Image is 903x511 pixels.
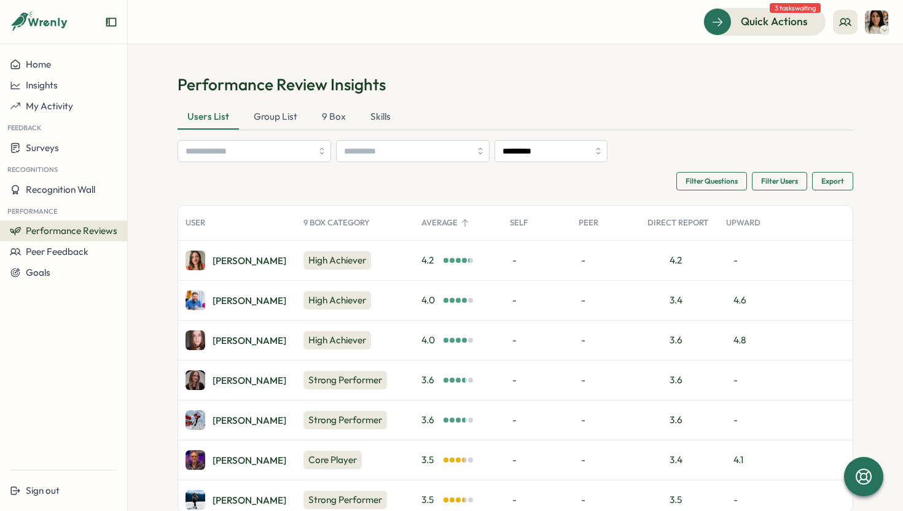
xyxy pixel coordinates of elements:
[421,254,441,267] span: 4.2
[186,370,205,390] img: Aimee Weston
[421,373,441,387] span: 3.6
[26,100,73,112] span: My Activity
[213,336,286,345] div: [PERSON_NAME]
[670,493,682,507] div: 3.5
[676,172,747,190] button: Filter Questions
[821,173,844,190] span: Export
[812,172,853,190] button: Export
[26,267,50,278] span: Goals
[186,291,205,310] img: Paul Hemsley
[303,491,387,509] div: Strong Performer
[719,440,788,480] div: 4.1
[670,254,682,267] div: 4.2
[213,296,286,305] div: [PERSON_NAME]
[571,211,640,235] div: Peer
[719,321,788,360] div: 4.8
[186,450,286,470] a: Adrian Pearcey[PERSON_NAME]
[502,400,571,440] div: -
[186,330,205,350] img: Allyn Neal
[421,413,441,427] span: 3.6
[686,173,738,190] span: Filter Questions
[303,291,371,310] div: High Achiever
[719,400,788,440] div: -
[502,281,571,320] div: -
[186,490,205,510] img: Kori Keeling
[244,105,307,130] div: Group List
[414,211,502,235] div: Average
[186,410,286,430] a: Alara Kivilcim[PERSON_NAME]
[502,241,571,280] div: -
[26,184,95,195] span: Recognition Wall
[186,450,205,470] img: Adrian Pearcey
[26,79,58,91] span: Insights
[421,334,441,347] span: 4.0
[502,321,571,360] div: -
[178,211,296,235] div: User
[719,361,788,400] div: -
[186,251,205,270] img: Izzie Winstanley
[571,281,640,320] div: -
[421,294,441,307] span: 4.0
[361,105,401,130] div: Skills
[303,451,362,469] div: Core Player
[502,440,571,480] div: -
[26,225,117,236] span: Performance Reviews
[703,8,826,35] button: Quick Actions
[670,413,682,427] div: 3.6
[719,211,791,235] div: Upward
[670,453,682,467] div: 3.4
[213,256,286,265] div: [PERSON_NAME]
[186,490,286,510] a: Kori Keeling[PERSON_NAME]
[670,334,682,347] div: 3.6
[26,142,59,154] span: Surveys
[213,416,286,425] div: [PERSON_NAME]
[670,373,682,387] div: 3.6
[296,211,414,235] div: 9 Box Category
[303,371,387,389] div: Strong Performer
[502,361,571,400] div: -
[752,172,807,190] button: Filter Users
[26,58,51,70] span: Home
[186,291,286,310] a: Paul Hemsley[PERSON_NAME]
[303,411,387,429] div: Strong Performer
[421,493,441,507] span: 3.5
[26,246,88,257] span: Peer Feedback
[571,440,640,480] div: -
[178,74,853,95] h1: Performance Review Insights
[213,376,286,385] div: [PERSON_NAME]
[571,241,640,280] div: -
[213,456,286,465] div: [PERSON_NAME]
[312,105,356,130] div: 9 Box
[865,10,888,34] img: Maria Khoury
[186,370,286,390] a: Aimee Weston[PERSON_NAME]
[571,400,640,440] div: -
[770,3,821,13] span: 3 tasks waiting
[741,14,808,29] span: Quick Actions
[303,331,371,349] div: High Achiever
[26,485,60,496] span: Sign out
[719,241,788,280] div: -
[571,321,640,360] div: -
[213,496,286,505] div: [PERSON_NAME]
[105,16,117,28] button: Expand sidebar
[421,453,441,467] span: 3.5
[571,361,640,400] div: -
[502,211,571,235] div: Self
[303,251,371,270] div: High Achiever
[186,330,286,350] a: Allyn Neal[PERSON_NAME]
[719,281,788,320] div: 4.6
[761,173,798,190] span: Filter Users
[640,211,719,235] div: Direct Report
[186,251,286,270] a: Izzie Winstanley[PERSON_NAME]
[670,294,682,307] div: 3.4
[178,105,239,130] div: Users List
[186,410,205,430] img: Alara Kivilcim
